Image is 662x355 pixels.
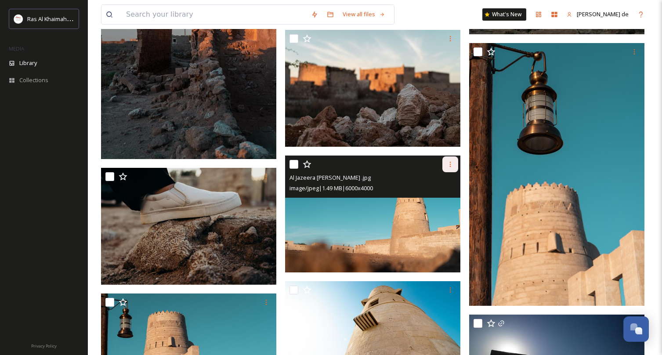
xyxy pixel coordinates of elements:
[27,14,152,23] span: Ras Al Khaimah Tourism Development Authority
[577,10,629,18] span: [PERSON_NAME] de
[101,168,276,285] img: Al Jazeera Al Hamra .jpg
[623,316,649,342] button: Open Chat
[482,8,526,21] a: What's New
[122,5,307,24] input: Search your library
[31,343,57,349] span: Privacy Policy
[19,76,48,84] span: Collections
[19,59,37,67] span: Library
[289,184,373,192] span: image/jpeg | 1.49 MB | 6000 x 4000
[289,174,371,181] span: Al Jazeera [PERSON_NAME] .jpg
[14,14,23,23] img: Logo_RAKTDA_RGB-01.png
[285,156,460,272] img: Al Jazeera Al Hamra .jpg
[9,45,24,52] span: MEDIA
[469,43,644,306] img: Al Jazeera Al Hamra .jpg
[285,30,460,147] img: Al Jazeera Al Hamra .jpg
[31,340,57,351] a: Privacy Policy
[338,6,390,23] a: View all files
[562,6,633,23] a: [PERSON_NAME] de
